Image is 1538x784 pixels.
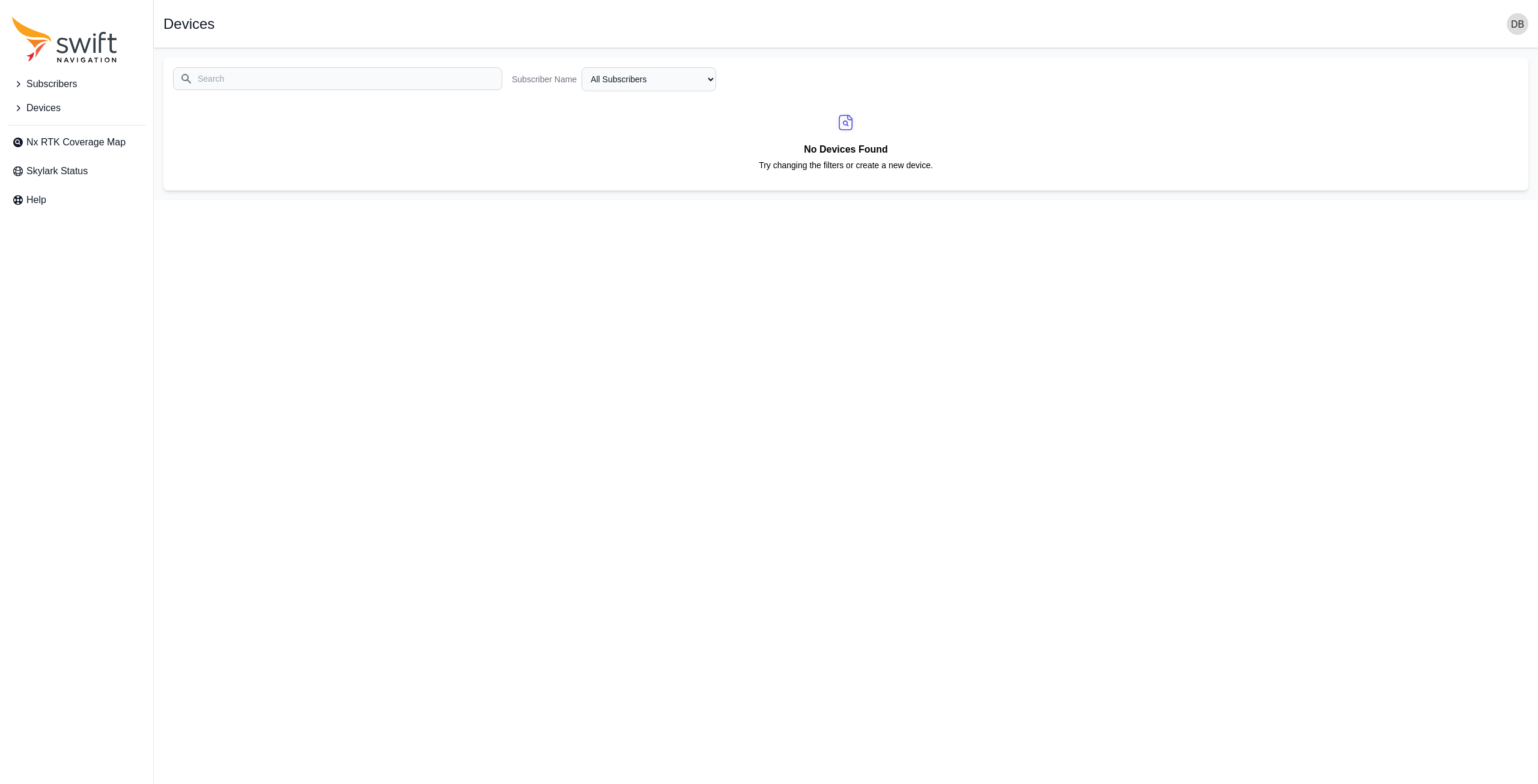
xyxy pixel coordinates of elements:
[26,135,126,150] span: Nx RTK Coverage Map
[7,188,146,212] a: Help
[7,96,146,120] button: Devices
[759,142,933,160] h2: No Devices Found
[26,77,77,91] span: Subscribers
[759,160,933,181] p: Try changing the filters or create a new device.
[7,72,146,96] button: Subscribers
[7,159,146,183] a: Skylark Status
[163,17,214,31] h1: Devices
[173,67,502,90] input: Search
[512,73,577,85] label: Subscriber Name
[7,130,146,154] a: Nx RTK Coverage Map
[26,164,88,178] span: Skylark Status
[582,67,716,91] select: Subscriber
[26,193,46,207] span: Help
[26,101,61,115] span: Devices
[1507,13,1528,35] img: user photo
